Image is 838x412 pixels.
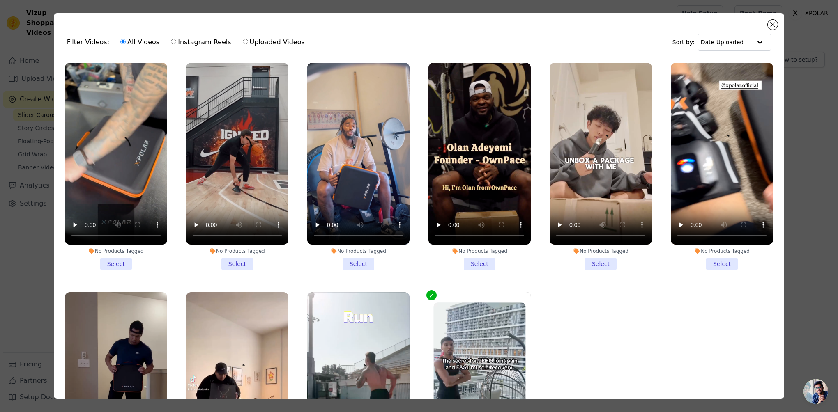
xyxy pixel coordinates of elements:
div: No Products Tagged [307,248,410,254]
div: No Products Tagged [671,248,773,254]
div: Filter Videos: [67,33,309,52]
div: No Products Tagged [65,248,167,254]
div: No Products Tagged [186,248,288,254]
label: Instagram Reels [170,37,231,48]
button: Close modal [768,20,778,30]
div: Sort by: [672,34,771,51]
label: All Videos [120,37,160,48]
div: No Products Tagged [550,248,652,254]
label: Uploaded Videos [242,37,305,48]
div: No Products Tagged [428,248,531,254]
div: 开放式聊天 [803,379,828,404]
